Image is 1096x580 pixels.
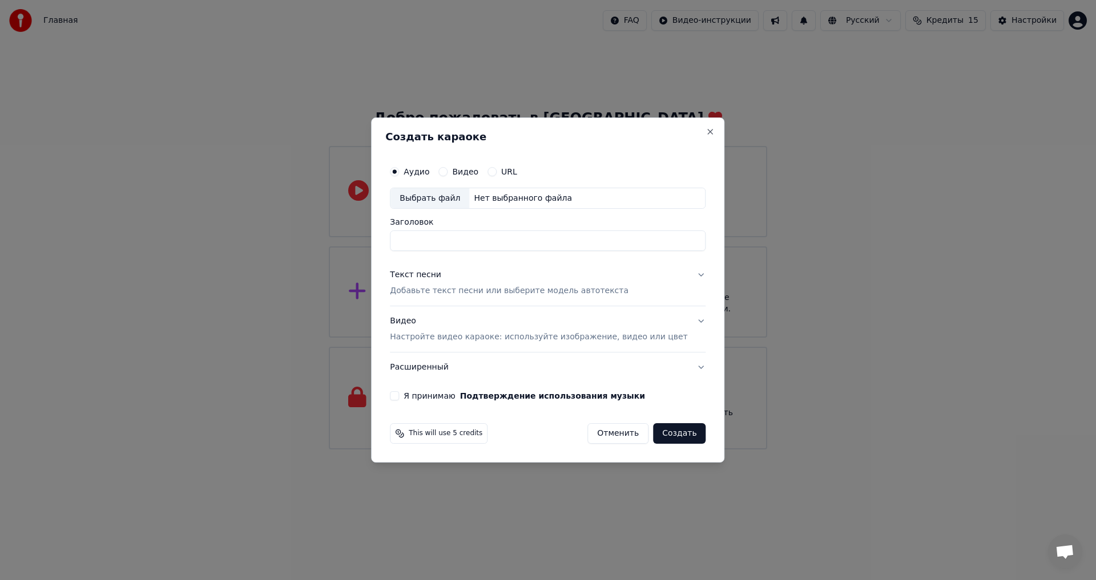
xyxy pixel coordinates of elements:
[587,423,648,444] button: Отменить
[404,168,429,176] label: Аудио
[460,392,645,400] button: Я принимаю
[390,286,628,297] p: Добавьте текст песни или выберите модель автотекста
[501,168,517,176] label: URL
[409,429,482,438] span: This will use 5 credits
[390,352,706,382] button: Расширенный
[653,423,706,444] button: Создать
[390,218,706,226] label: Заголовок
[390,270,441,281] div: Текст песни
[390,307,706,352] button: ВидеоНастройте видео караоке: используйте изображение, видео или цвет
[390,261,706,306] button: Текст песниДобавьте текст песни или выберите модель автотекста
[469,193,577,204] div: Нет выбранного файла
[404,392,645,400] label: Я принимаю
[390,316,687,343] div: Видео
[452,168,478,176] label: Видео
[390,188,469,209] div: Выбрать файл
[390,331,687,343] p: Настройте видео караоке: используйте изображение, видео или цвет
[385,132,710,142] h2: Создать караоке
